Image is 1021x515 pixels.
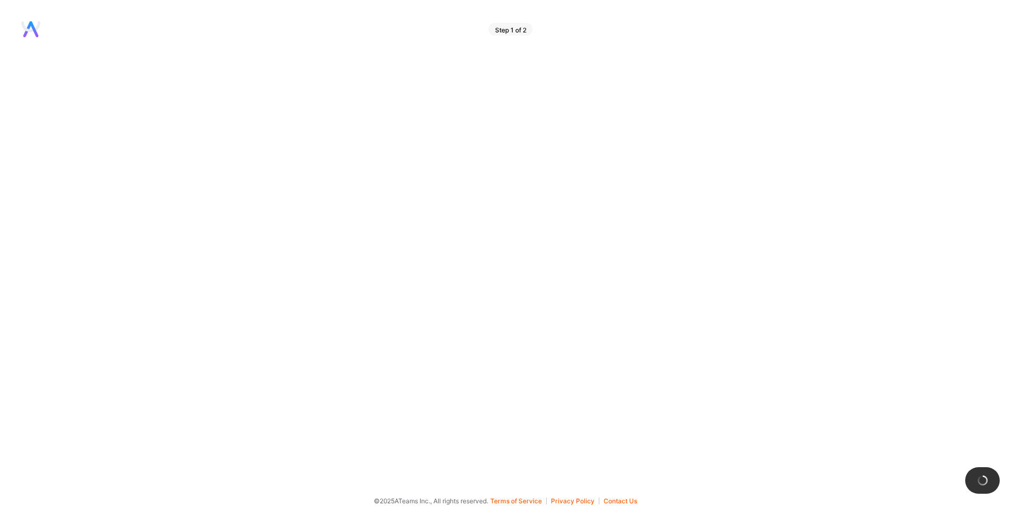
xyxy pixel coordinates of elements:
span: © 2025 ATeams Inc., All rights reserved. [374,495,488,506]
button: Contact Us [604,497,637,504]
img: loading [977,475,988,486]
button: Terms of Service [490,497,547,504]
button: Privacy Policy [551,497,599,504]
div: Step 1 of 2 [489,23,533,36]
